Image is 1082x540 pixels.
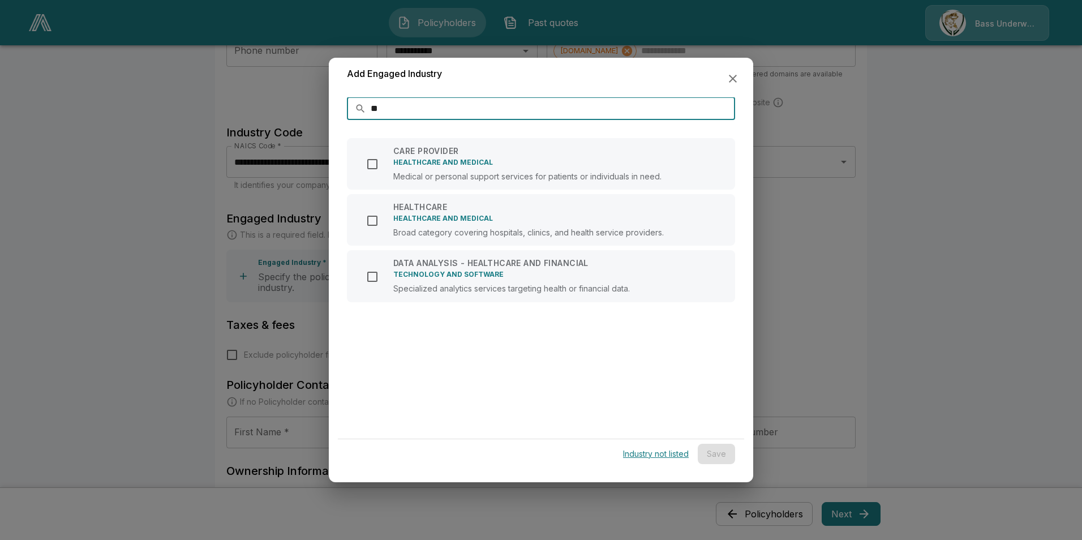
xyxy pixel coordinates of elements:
[623,450,689,458] p: Industry not listed
[393,157,662,168] p: HEALTHCARE AND MEDICAL
[393,213,664,224] p: HEALTHCARE AND MEDICAL
[393,269,630,280] p: TECHNOLOGY AND SOFTWARE
[393,228,664,237] p: Broad category covering hospitals, clinics, and health service providers.
[347,67,442,82] h6: Add Engaged Industry
[393,172,662,181] p: Medical or personal support services for patients or individuals in need.
[393,203,664,211] p: HEALTHCARE
[393,284,630,293] p: Specialized analytics services targeting health or financial data.
[393,259,630,267] p: DATA ANALYSIS - HEALTHCARE AND FINANCIAL
[393,147,662,155] p: CARE PROVIDER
